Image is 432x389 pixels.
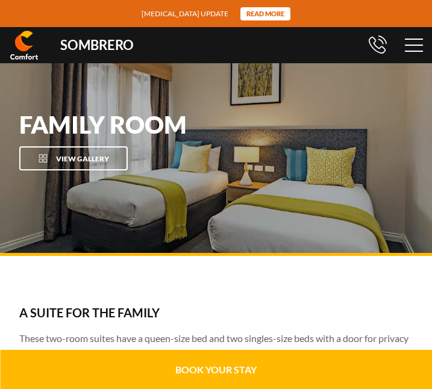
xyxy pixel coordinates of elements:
[19,304,413,321] h3: A suite for the family
[19,146,128,170] button: View Gallery
[142,8,228,19] span: [MEDICAL_DATA] update
[39,154,48,163] img: Open Gallery
[405,39,423,52] span: Menu
[240,7,290,20] div: Read more
[19,113,351,137] h1: Family Room
[10,31,38,60] img: Comfort Inn & Suites Sombrero
[396,27,432,63] button: Menu
[56,154,109,163] span: View Gallery
[369,44,387,55] a: Call Comfort Inn & Suites Sombrero on +61882693655
[60,39,134,52] div: Sombrero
